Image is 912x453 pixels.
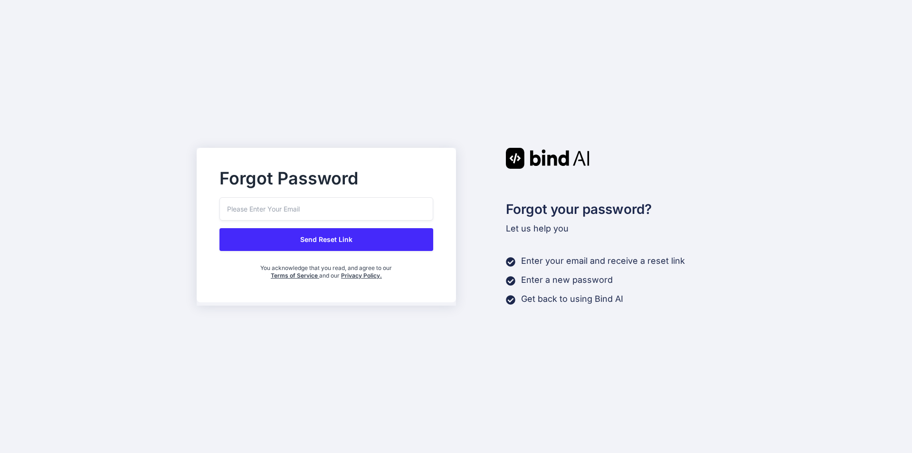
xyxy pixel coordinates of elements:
a: Terms of Service [271,272,319,279]
p: Enter your email and receive a reset link [521,254,685,268]
input: Please Enter Your Email [219,197,433,221]
a: Privacy Policy. [341,272,382,279]
div: You acknowledge that you read, and agree to our and our [255,259,398,280]
p: Let us help you [506,222,715,235]
button: Send Reset Link [219,228,433,251]
p: Enter a new password [521,273,613,287]
h2: Forgot Password [219,171,433,186]
h2: Forgot your password? [506,199,715,219]
img: Bind AI logo [506,148,589,169]
p: Get back to using Bind AI [521,292,623,306]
